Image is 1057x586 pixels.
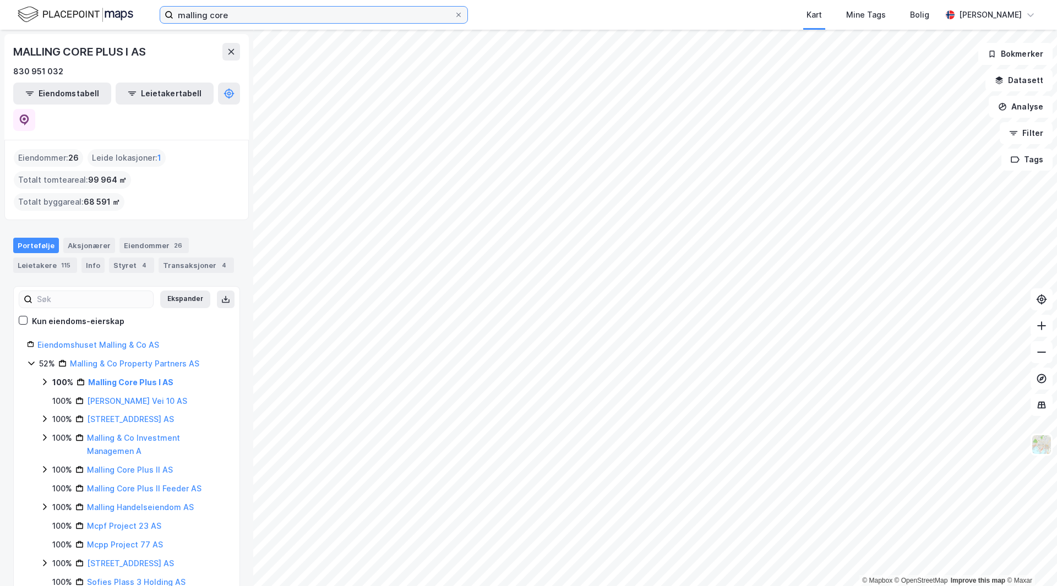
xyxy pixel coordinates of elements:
div: 26 [172,240,184,251]
div: 100% [52,557,72,570]
button: Ekspander [160,291,210,308]
div: Styret [109,258,154,273]
div: Mine Tags [846,8,886,21]
div: 100% [52,376,73,389]
a: [STREET_ADDRESS] AS [87,414,174,424]
div: 4 [139,260,150,271]
div: 100% [52,463,72,477]
div: Leide lokasjoner : [88,149,166,167]
div: Kontrollprogram for chat [1002,533,1057,586]
input: Søk [32,291,153,308]
a: Mcpp Project 77 AS [87,540,163,549]
div: Kart [807,8,822,21]
div: 100% [52,395,72,408]
div: Transaksjoner [159,258,234,273]
div: MALLING CORE PLUS I AS [13,43,148,61]
input: Søk på adresse, matrikkel, gårdeiere, leietakere eller personer [173,7,454,23]
a: Eiendomshuset Malling & Co AS [37,340,159,349]
div: 4 [219,260,230,271]
button: Datasett [985,69,1053,91]
div: Eiendommer [119,238,189,253]
a: OpenStreetMap [895,577,948,584]
img: logo.f888ab2527a4732fd821a326f86c7f29.svg [18,5,133,24]
a: Mcpf Project 23 AS [87,521,161,530]
button: Analyse [989,96,1053,118]
div: Totalt byggareal : [14,193,124,211]
a: [STREET_ADDRESS] AS [87,558,174,568]
span: 68 591 ㎡ [84,195,120,209]
div: 830 951 032 [13,65,63,78]
a: Malling & Co Property Partners AS [70,359,199,368]
div: 100% [52,519,72,533]
div: 100% [52,413,72,426]
button: Leietakertabell [116,83,214,105]
div: 52% [39,357,55,370]
div: Totalt tomteareal : [14,171,131,189]
a: Malling & Co Investment Managemen A [87,433,180,456]
div: Info [81,258,105,273]
button: Tags [1001,149,1053,171]
div: Eiendommer : [14,149,83,167]
div: 100% [52,482,72,495]
div: [PERSON_NAME] [959,8,1022,21]
span: 26 [68,151,79,165]
div: 115 [59,260,73,271]
div: 100% [52,538,72,551]
div: 100% [52,431,72,445]
iframe: Chat Widget [1002,533,1057,586]
a: Improve this map [951,577,1005,584]
div: Leietakere [13,258,77,273]
div: Portefølje [13,238,59,253]
a: [PERSON_NAME] Vei 10 AS [87,396,187,406]
button: Filter [1000,122,1053,144]
span: 99 964 ㎡ [88,173,127,187]
div: Bolig [910,8,929,21]
img: Z [1031,434,1052,455]
span: 1 [157,151,161,165]
a: Malling Core Plus II AS [87,465,173,474]
button: Eiendomstabell [13,83,111,105]
a: Malling Handelseiendom AS [87,502,194,512]
div: Kun eiendoms-eierskap [32,315,124,328]
div: 100% [52,501,72,514]
a: Malling Core Plus I AS [88,377,173,387]
a: Mapbox [862,577,892,584]
div: Aksjonærer [63,238,115,253]
button: Bokmerker [978,43,1053,65]
a: Malling Core Plus II Feeder AS [87,484,201,493]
